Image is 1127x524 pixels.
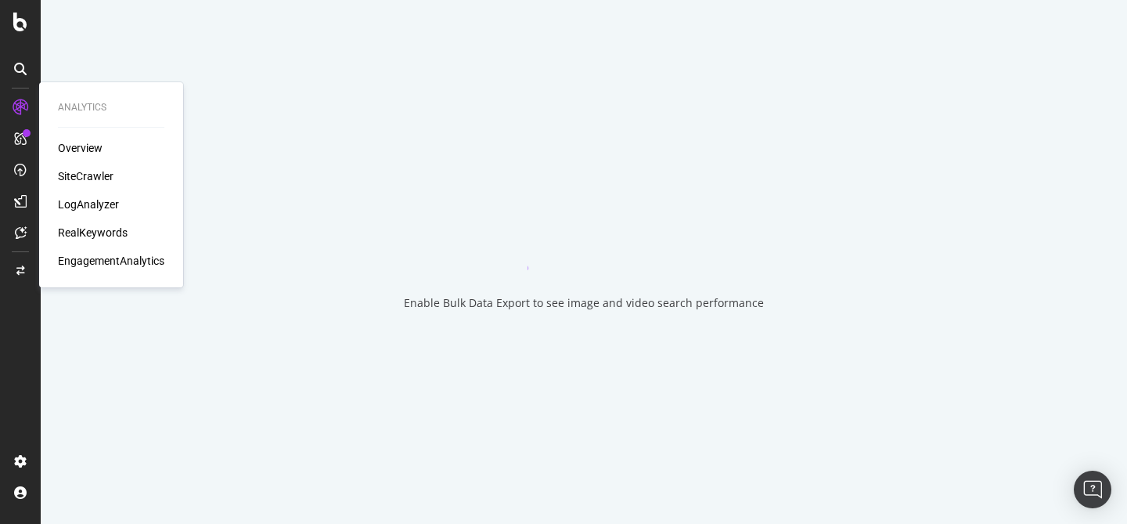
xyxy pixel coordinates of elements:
a: EngagementAnalytics [58,253,164,269]
div: Open Intercom Messenger [1074,471,1111,508]
div: animation [527,214,640,270]
a: LogAnalyzer [58,197,119,212]
a: SiteCrawler [58,168,113,184]
a: Overview [58,140,103,156]
a: RealKeywords [58,225,128,240]
div: Analytics [58,101,164,114]
div: Enable Bulk Data Export to see image and video search performance [404,295,764,311]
